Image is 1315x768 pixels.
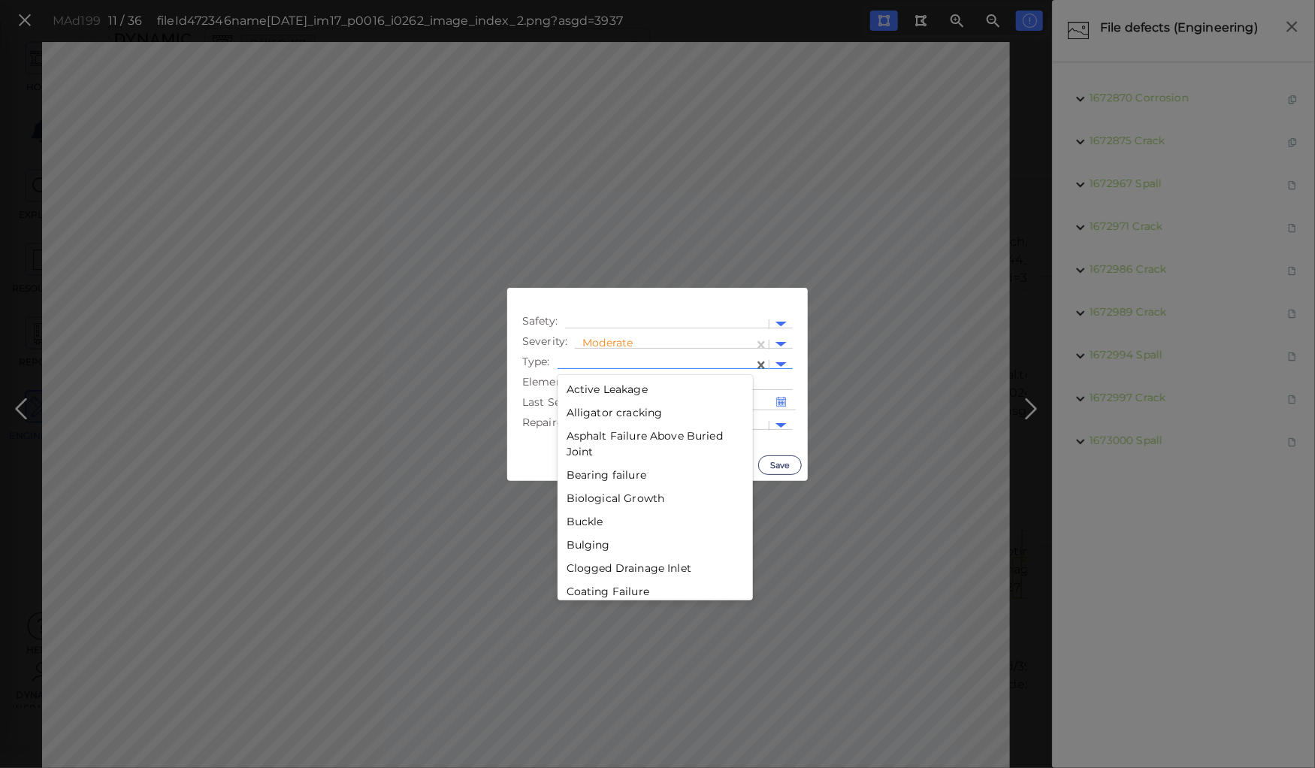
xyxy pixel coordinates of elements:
[558,580,753,603] div: Coating Failure
[758,455,802,475] button: Save
[558,401,753,425] div: Alligator cracking
[558,534,753,557] div: Bulging
[522,354,550,370] span: Type :
[558,487,753,510] div: Biological Growth
[558,510,753,534] div: Buckle
[522,334,567,349] span: Severity :
[558,464,753,487] div: Bearing failure
[558,378,753,401] div: Active Leakage
[522,415,572,431] span: Repaired :
[558,557,753,580] div: Clogged Drainage Inlet
[522,395,576,410] span: Last Seen :
[522,313,558,329] span: Safety :
[558,425,753,464] div: Asphalt Failure Above Buried Joint
[582,336,633,349] span: Moderate
[1251,700,1304,757] iframe: Chat
[522,374,570,390] span: Element :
